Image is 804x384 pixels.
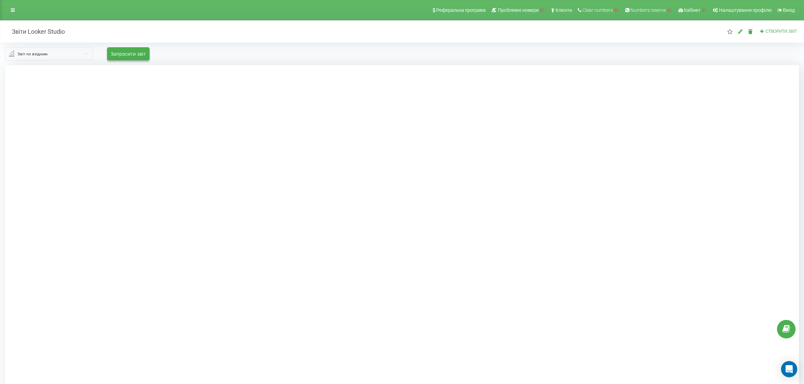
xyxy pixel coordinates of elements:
span: Numbers reserve [630,7,666,13]
i: Видалити звіт [748,29,753,34]
button: Створити звіт [758,29,799,34]
button: Запросити звіт [107,47,150,60]
span: Вихід [783,7,795,13]
span: Кабінет [684,7,701,13]
span: Клієнти [555,7,572,13]
span: Налаштування профілю [719,7,772,13]
div: Open Intercom Messenger [781,361,797,377]
i: Створити звіт [760,29,764,33]
div: Звіт по вхідним [18,50,48,58]
span: Створити звіт [766,29,797,34]
span: Clear numbers [582,7,613,13]
h2: Звіти Looker Studio [5,28,65,35]
span: Реферальна програма [436,7,486,13]
i: Редагувати звіт [737,29,743,34]
i: Цей звіт буде завантажений першим при відкритті "Звіти Looker Studio". Ви можете призначити будь-... [727,29,733,34]
span: Проблемні номери [498,7,539,13]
